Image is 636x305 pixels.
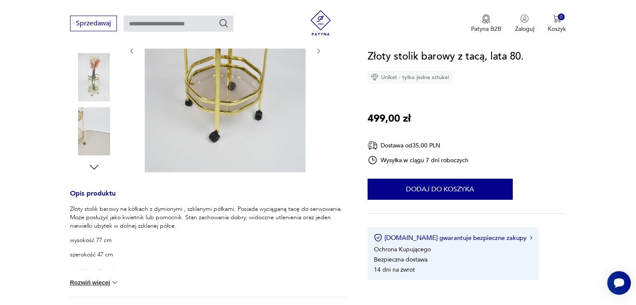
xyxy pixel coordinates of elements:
button: Patyna B2B [471,14,501,33]
img: Patyna - sklep z meblami i dekoracjami vintage [308,10,333,35]
button: Zaloguj [515,14,534,33]
p: szerokość 47 cm [70,251,347,259]
img: Ikona certyfikatu [374,234,382,242]
img: chevron down [111,278,119,287]
p: 499,00 zł [368,111,411,127]
div: Wysyłka w ciągu 7 dni roboczych [368,155,469,165]
li: Bezpieczna dostawa [374,256,428,264]
li: 14 dni na zwrot [374,266,415,274]
iframe: Smartsupp widget button [607,271,631,295]
div: Dostawa od 35,00 PLN [368,140,469,151]
p: wysokość 77 cm [70,236,347,245]
img: Ikona diamentu [371,74,379,81]
img: Ikonka użytkownika [520,14,529,23]
img: Ikona medalu [482,14,490,24]
img: Zdjęcie produktu Złoty stolik barowy z tacą, lata 80. [70,107,118,155]
button: Rozwiń więcej [70,278,119,287]
div: Unikat - tylko jedna sztuka! [368,71,453,84]
a: Ikona medaluPatyna B2B [471,14,501,33]
p: Koszyk [548,25,566,33]
img: Zdjęcie produktu Złoty stolik barowy z tacą, lata 80. [70,53,118,101]
p: Patyna B2B [471,25,501,33]
button: 0Koszyk [548,14,566,33]
a: Sprzedawaj [70,21,117,27]
p: Złoty stolik barowy na kółkach z dymionymi , szklanymi półkami. Posiada wyciąganą tacę do serwowa... [70,205,347,230]
img: Ikona strzałki w prawo [530,236,533,240]
button: Sprzedawaj [70,16,117,31]
button: Szukaj [219,18,229,28]
button: [DOMAIN_NAME] gwarantuje bezpieczne zakupy [374,234,532,242]
li: Ochrona Kupującego [374,245,431,253]
img: Ikona koszyka [553,14,561,23]
img: Ikona dostawy [368,140,378,151]
div: 0 [558,14,565,21]
p: Zaloguj [515,25,534,33]
h3: Opis produktu [70,191,347,205]
button: Dodaj do koszyka [368,179,513,200]
h1: Złoty stolik barowy z tacą, lata 80. [368,49,524,65]
p: głębokość 47 cm [70,265,347,273]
